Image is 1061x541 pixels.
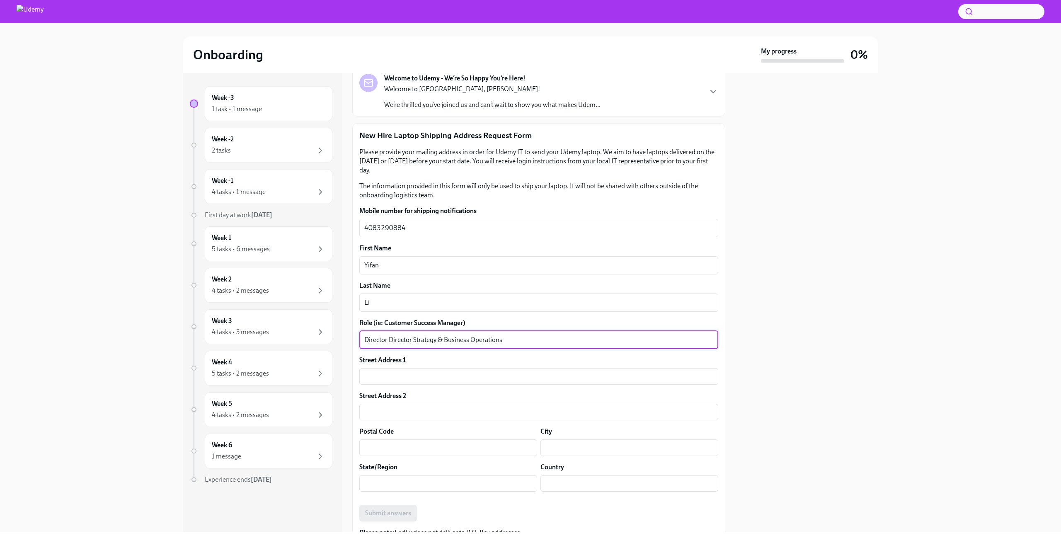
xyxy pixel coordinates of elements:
[212,452,241,461] div: 1 message
[359,281,718,290] label: Last Name
[205,475,272,483] span: Experience ends
[212,358,232,367] h6: Week 4
[212,316,232,325] h6: Week 3
[364,260,713,270] textarea: Yifan
[212,369,269,378] div: 5 tasks • 2 messages
[212,187,266,197] div: 4 tasks • 1 message
[212,176,233,185] h6: Week -1
[212,245,270,254] div: 5 tasks • 6 messages
[850,47,868,62] h3: 0%
[190,226,332,261] a: Week 15 tasks • 6 messages
[251,475,272,483] strong: [DATE]
[761,47,797,56] strong: My progress
[190,169,332,204] a: Week -14 tasks • 1 message
[359,529,395,536] strong: Please note:
[17,5,44,18] img: Udemy
[359,182,718,200] p: The information provided in this form will only be used to ship your laptop. It will not be share...
[359,244,718,253] label: First Name
[212,135,234,144] h6: Week -2
[212,441,232,450] h6: Week 6
[212,275,232,284] h6: Week 2
[364,335,713,345] textarea: Director Director Strategy & Business Operations
[212,146,231,155] div: 2 tasks
[359,318,718,328] label: Role (ie: Customer Success Manager)
[190,309,332,344] a: Week 34 tasks • 3 messages
[190,128,332,163] a: Week -22 tasks
[359,391,406,400] label: Street Address 2
[540,427,552,436] label: City
[212,233,231,243] h6: Week 1
[359,463,397,472] label: State/Region
[205,211,272,219] span: First day at work
[190,434,332,468] a: Week 61 message
[212,93,234,102] h6: Week -3
[212,104,262,114] div: 1 task • 1 message
[359,206,718,216] label: Mobile number for shipping notifications
[359,427,394,436] label: Postal Code
[190,268,332,303] a: Week 24 tasks • 2 messages
[251,211,272,219] strong: [DATE]
[212,286,269,295] div: 4 tasks • 2 messages
[212,328,269,337] div: 4 tasks • 3 messages
[384,85,601,94] p: Welcome to [GEOGRAPHIC_DATA], [PERSON_NAME]!
[190,351,332,386] a: Week 45 tasks • 2 messages
[359,130,718,141] p: New Hire Laptop Shipping Address Request Form
[190,86,332,121] a: Week -31 task • 1 message
[384,100,601,109] p: We’re thrilled you’ve joined us and can’t wait to show you what makes Udem...
[359,148,718,175] p: Please provide your mailing address in order for Udemy IT to send your Udemy laptop. We aim to ha...
[190,392,332,427] a: Week 54 tasks • 2 messages
[212,399,232,408] h6: Week 5
[212,410,269,420] div: 4 tasks • 2 messages
[193,46,263,63] h2: Onboarding
[540,463,564,472] label: Country
[364,298,713,308] textarea: Li
[384,74,526,83] strong: Welcome to Udemy - We’re So Happy You’re Here!
[364,223,713,233] textarea: 4083290884
[359,528,718,537] p: FedEx does not deliver to P.O. Box addresses
[359,356,406,365] label: Street Address 1
[190,211,332,220] a: First day at work[DATE]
